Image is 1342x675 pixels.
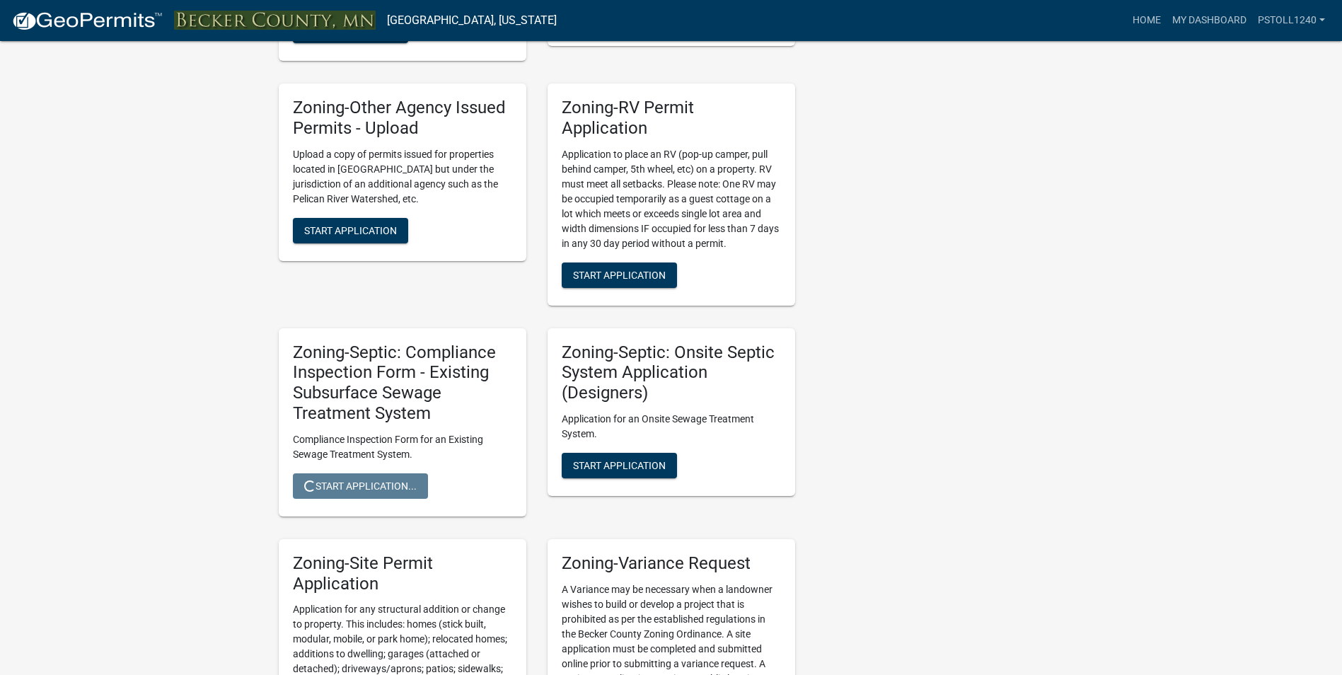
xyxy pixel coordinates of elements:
p: Application to place an RV (pop-up camper, pull behind camper, 5th wheel, etc) on a property. RV ... [562,147,781,251]
h5: Zoning-Site Permit Application [293,553,512,594]
h5: Zoning-RV Permit Application [562,98,781,139]
span: Start Application... [304,480,417,491]
button: Start Application [293,218,408,243]
h5: Zoning-Septic: Onsite Septic System Application (Designers) [562,342,781,403]
p: Application for an Onsite Sewage Treatment System. [562,412,781,442]
span: Start Application [304,224,397,236]
span: Start Application [573,269,666,280]
button: Start Application [562,262,677,288]
p: Compliance Inspection Form for an Existing Sewage Treatment System. [293,432,512,462]
h5: Zoning-Other Agency Issued Permits - Upload [293,98,512,139]
p: Upload a copy of permits issued for properties located in [GEOGRAPHIC_DATA] but under the jurisdi... [293,147,512,207]
a: [GEOGRAPHIC_DATA], [US_STATE] [387,8,557,33]
h5: Zoning-Variance Request [562,553,781,574]
button: Start Application [562,453,677,478]
h5: Zoning-Septic: Compliance Inspection Form - Existing Subsurface Sewage Treatment System [293,342,512,424]
span: Start Application [573,460,666,471]
a: Home [1127,7,1167,34]
img: Becker County, Minnesota [174,11,376,30]
button: Start Application... [293,473,428,499]
a: My Dashboard [1167,7,1252,34]
a: pstoll1240 [1252,7,1331,34]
